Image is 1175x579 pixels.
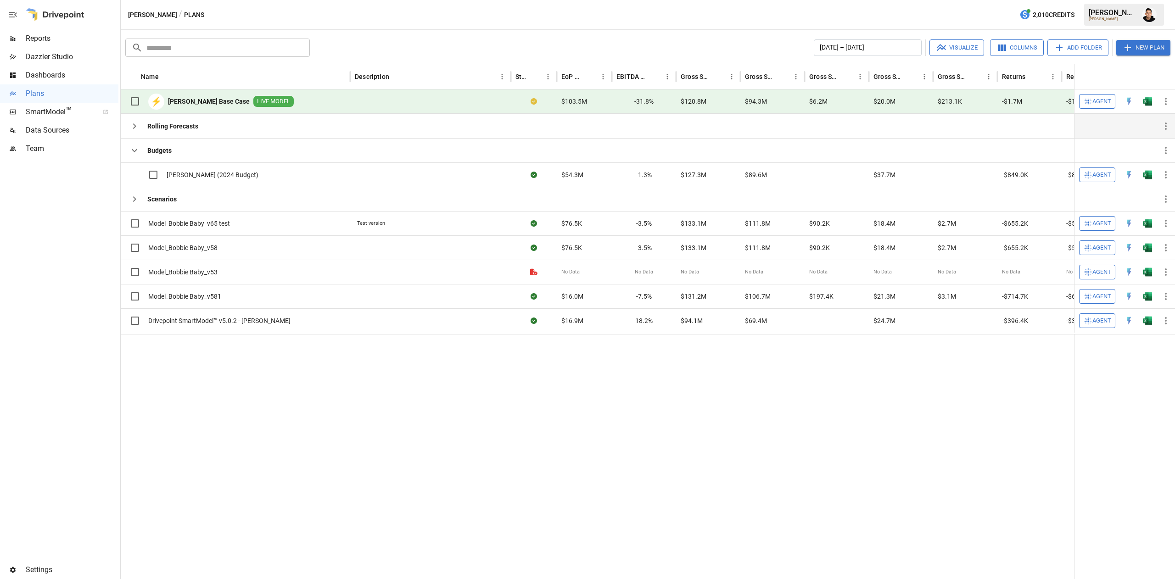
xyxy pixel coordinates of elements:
img: quick-edit-flash.b8aec18c.svg [1125,97,1134,106]
div: / [179,9,182,21]
span: -7.5% [636,292,652,301]
span: Agent [1092,316,1111,326]
span: Dazzler Studio [26,51,118,62]
span: $16.0M [561,292,583,301]
img: quick-edit-flash.b8aec18c.svg [1125,316,1134,325]
span: 18.2% [635,316,653,325]
span: $24.7M [873,316,895,325]
span: LIVE MODEL [253,97,294,106]
span: $90.2K [809,219,830,228]
span: -$849.0K [1002,170,1028,179]
span: $3.1M [938,292,956,301]
span: $106.7M [745,292,771,301]
span: 2,010 Credits [1033,9,1074,21]
div: Name [141,73,159,80]
span: -$614.5K [1066,292,1092,301]
span: $197.4K [809,292,834,301]
b: Rolling Forecasts [147,122,198,131]
span: -$849.0K [1066,170,1092,179]
span: Agent [1092,243,1111,253]
span: -$714.7K [1002,292,1028,301]
button: Sort [969,70,982,83]
img: g5qfjXmAAAAABJRU5ErkJggg== [1143,316,1152,325]
span: Data Sources [26,125,118,136]
span: $103.5M [561,97,587,106]
button: Gross Sales: Marketplace column menu [854,70,867,83]
span: No Data [1002,268,1020,276]
span: $89.6M [745,170,767,179]
span: Agent [1092,267,1111,278]
span: $18.4M [873,243,895,252]
span: -31.8% [634,97,654,106]
div: Open in Quick Edit [1125,292,1134,301]
button: [PERSON_NAME] [128,9,177,21]
button: [DATE] – [DATE] [814,39,922,56]
img: quick-edit-flash.b8aec18c.svg [1125,292,1134,301]
div: Open in Excel [1143,170,1152,179]
span: Agent [1092,170,1111,180]
button: Description column menu [496,70,509,83]
img: g5qfjXmAAAAABJRU5ErkJggg== [1143,219,1152,228]
img: quick-edit-flash.b8aec18c.svg [1125,267,1134,277]
span: $16.9M [561,316,583,325]
img: quick-edit-flash.b8aec18c.svg [1125,170,1134,179]
div: Test version [357,220,385,227]
div: [PERSON_NAME] [1089,17,1136,21]
button: Sort [841,70,854,83]
img: quick-edit-flash.b8aec18c.svg [1125,219,1134,228]
span: Model_Bobbie Baby_v65 test [148,219,230,228]
div: Sync complete [531,316,537,325]
div: Gross Sales: DTC Online [745,73,776,80]
span: No Data [635,268,653,276]
button: EBITDA Margin column menu [661,70,674,83]
div: Gross Sales [681,73,711,80]
div: Open in Quick Edit [1125,219,1134,228]
span: -$655.2K [1002,219,1028,228]
span: $6.2M [809,97,828,106]
b: Budgets [147,146,172,155]
b: [PERSON_NAME] Base Case [168,97,250,106]
div: Status [515,73,528,80]
button: Sort [712,70,725,83]
span: -1.3% [636,170,652,179]
span: $111.8M [745,243,771,252]
div: Gross Sales: Marketplace [809,73,840,80]
div: [PERSON_NAME] [1089,8,1136,17]
div: Gross Sales: Wholesale [873,73,904,80]
span: $37.7M [873,170,895,179]
span: Agent [1092,96,1111,107]
button: Gross Sales: Retail column menu [982,70,995,83]
span: $76.5K [561,219,582,228]
span: -$396.4K [1066,316,1092,325]
img: g5qfjXmAAAAABJRU5ErkJggg== [1143,97,1152,106]
span: Drivepoint SmartModel™ v5.0.2 - [PERSON_NAME] [148,316,291,325]
span: [PERSON_NAME] (2024 Budget) [167,170,258,179]
button: Sort [1162,70,1175,83]
div: Open in Excel [1143,316,1152,325]
span: Settings [26,564,118,575]
span: Plans [26,88,118,99]
div: Description [355,73,389,80]
div: Open in Quick Edit [1125,267,1134,277]
span: $111.8M [745,219,771,228]
div: Open in Excel [1143,292,1152,301]
button: Gross Sales: DTC Online column menu [789,70,802,83]
div: Francisco Sanchez [1142,7,1157,22]
div: EBITDA Margin [616,73,647,80]
button: Agent [1079,240,1115,255]
span: Dashboards [26,70,118,81]
div: Open in Excel [1143,97,1152,106]
b: Scenarios [147,195,177,204]
button: Returns column menu [1046,70,1059,83]
div: Sync complete [531,219,537,228]
div: Open in Excel [1143,267,1152,277]
span: No Data [873,268,892,276]
span: $94.1M [681,316,703,325]
button: Agent [1079,313,1115,328]
span: $127.3M [681,170,706,179]
div: Open in Quick Edit [1125,170,1134,179]
div: Open in Quick Edit [1125,97,1134,106]
button: Visualize [929,39,984,56]
button: Columns [990,39,1044,56]
span: No Data [681,268,699,276]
